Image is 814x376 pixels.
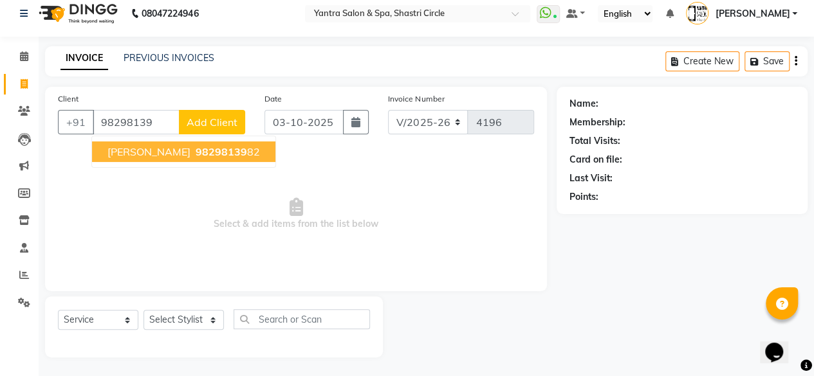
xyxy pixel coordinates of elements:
a: PREVIOUS INVOICES [124,52,214,64]
span: 98298139 [196,145,247,158]
button: Create New [665,51,739,71]
iframe: chat widget [760,325,801,363]
div: Membership: [569,116,625,129]
span: [PERSON_NAME] [107,145,190,158]
div: Name: [569,97,598,111]
input: Search or Scan [234,309,370,329]
label: Client [58,93,79,105]
label: Invoice Number [388,93,444,105]
ngb-highlight: 82 [193,145,260,158]
div: Last Visit: [569,172,613,185]
input: Search by Name/Mobile/Email/Code [93,110,180,134]
span: [PERSON_NAME] [715,7,790,21]
label: Date [264,93,282,105]
a: INVOICE [60,47,108,70]
span: Add Client [187,116,237,129]
div: Card on file: [569,153,622,166]
button: Save [745,51,790,71]
span: Select & add items from the list below [58,150,534,278]
div: Points: [569,190,598,204]
div: Total Visits: [569,134,620,148]
button: Add Client [179,110,245,134]
button: +91 [58,110,94,134]
img: Arvind [686,2,708,24]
